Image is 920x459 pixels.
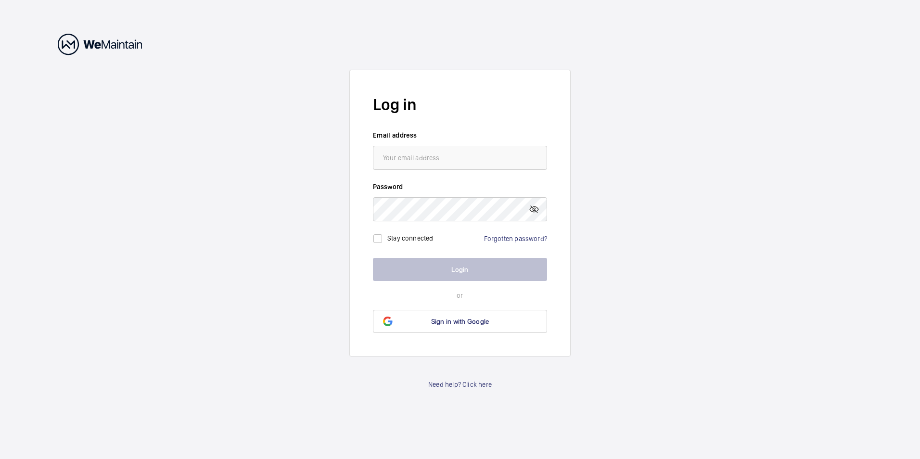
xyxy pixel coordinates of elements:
label: Email address [373,130,547,140]
input: Your email address [373,146,547,170]
p: or [373,291,547,300]
label: Stay connected [387,234,434,242]
span: Sign in with Google [431,318,489,325]
h2: Log in [373,93,547,116]
a: Need help? Click here [428,380,492,389]
button: Login [373,258,547,281]
label: Password [373,182,547,191]
a: Forgotten password? [484,235,547,242]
